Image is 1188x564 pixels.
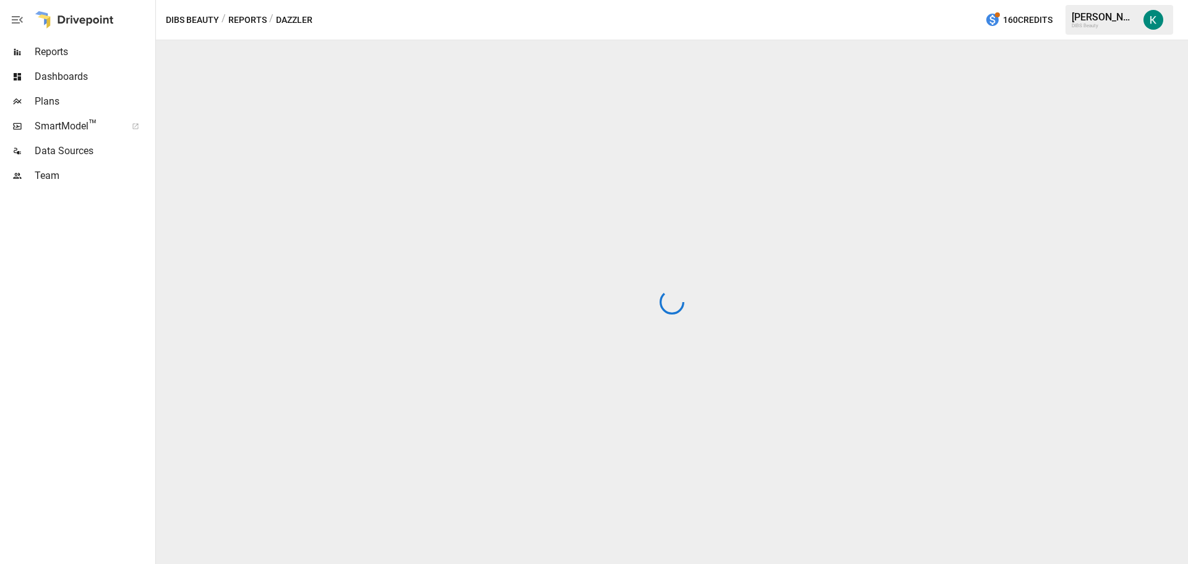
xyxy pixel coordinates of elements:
div: [PERSON_NAME] [1072,11,1136,23]
span: Reports [35,45,153,59]
button: Reports [228,12,267,28]
button: Katherine Rose [1136,2,1171,37]
div: DIBS Beauty [1072,23,1136,28]
span: Data Sources [35,144,153,158]
span: Team [35,168,153,183]
span: ™ [88,117,97,132]
span: SmartModel [35,119,118,134]
span: 160 Credits [1003,12,1052,28]
div: / [222,12,226,28]
button: 160Credits [980,9,1057,32]
img: Katherine Rose [1143,10,1163,30]
div: / [269,12,273,28]
button: DIBS Beauty [166,12,219,28]
span: Dashboards [35,69,153,84]
span: Plans [35,94,153,109]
